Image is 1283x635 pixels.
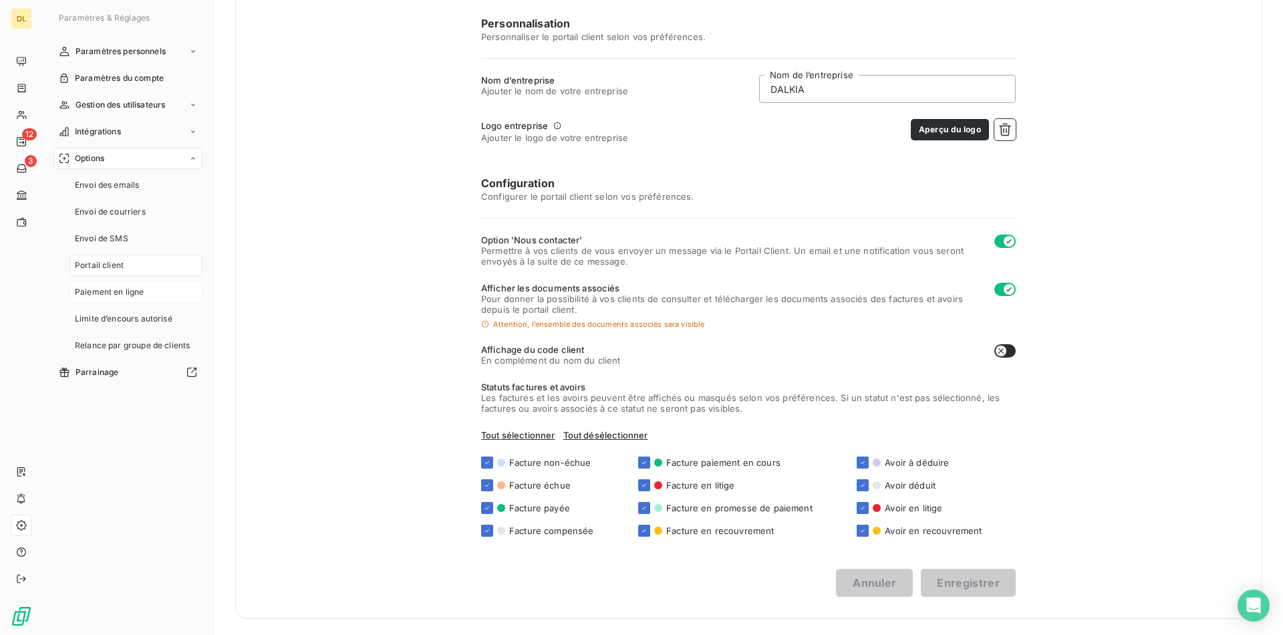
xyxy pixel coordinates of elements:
span: Paiement en ligne [75,286,144,298]
span: Envoi de SMS [75,233,128,245]
a: Relance par groupe de clients [69,335,202,356]
span: Facture paiement en cours [666,457,780,468]
span: Relance par groupe de clients [75,340,190,352]
a: Envoi des emails [69,174,202,196]
span: Logo entreprise [481,120,548,131]
span: Facture compensée [509,525,594,536]
a: Portail client [69,255,202,276]
span: Paramètres du compte [75,72,164,84]
span: Avoir déduit [885,480,936,491]
span: Options [75,152,104,164]
span: Parrainage [76,366,119,378]
span: Nom d’entreprise [481,75,628,86]
span: Tout désélectionner [563,430,648,440]
h6: Personnalisation [481,15,1016,31]
span: Avoir en recouvrement [885,525,982,536]
span: Envoi des emails [75,179,139,191]
span: Facture payée [509,503,570,513]
span: 3 [25,155,37,167]
span: Personnaliser le portail client selon vos préférences. [481,31,1016,42]
input: placeholder [759,75,1016,103]
button: Aperçu du logo [911,119,989,140]
span: Envoi de courriers [75,206,146,218]
span: Ajouter le nom de votre entreprise [481,86,628,96]
span: Avoir à déduire [885,457,949,468]
button: Annuler [836,569,913,597]
a: Parrainage [53,362,202,383]
span: 12 [22,128,37,140]
span: Statuts factures et avoirs [481,382,1016,392]
span: Facture échue [509,480,571,491]
span: Pour donner la possibilité à vos clients de consulter et télécharger les documents associés des f... [481,293,984,315]
span: Affichage du code client [481,344,621,355]
span: Intégrations [75,126,121,138]
a: Paiement en ligne [69,281,202,303]
img: Logo LeanPay [11,606,32,627]
span: Afficher les documents associés [481,283,984,293]
span: Paramètres personnels [76,45,166,57]
div: Open Intercom Messenger [1238,590,1270,622]
a: Envoi de courriers [69,201,202,223]
span: Ajouter le logo de votre entreprise [481,132,628,143]
span: Facture non-échue [509,457,591,468]
span: Avoir en litige [885,503,942,513]
span: Les factures et les avoirs peuvent être affichés ou masqués selon vos préférences. Si un statut n... [481,392,1016,414]
span: Configurer le portail client selon vos préférences. [481,191,1016,202]
span: Attention, l’ensemble des documents associés sera visible [493,320,705,328]
span: Tout sélectionner [481,430,555,440]
span: Limite d’encours autorisé [75,313,172,325]
span: Facture en promesse de paiement [666,503,813,513]
a: Envoi de SMS [69,228,202,249]
h6: Configuration [481,175,1016,191]
span: Permettre à vos clients de vous envoyer un message via le Portail Client. Un email et une notific... [481,245,984,267]
div: DL [11,8,32,29]
span: Facture en recouvrement [666,525,774,536]
span: Portail client [75,259,124,271]
a: Limite d’encours autorisé [69,308,202,330]
span: Facture en litige [666,480,735,491]
span: En complément du nom du client [481,355,621,366]
span: Option 'Nous contacter' [481,235,984,245]
button: Enregistrer [921,569,1016,597]
span: Gestion des utilisateurs [76,99,166,111]
a: Paramètres du compte [53,68,202,89]
span: Paramètres & Réglages [59,13,150,23]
